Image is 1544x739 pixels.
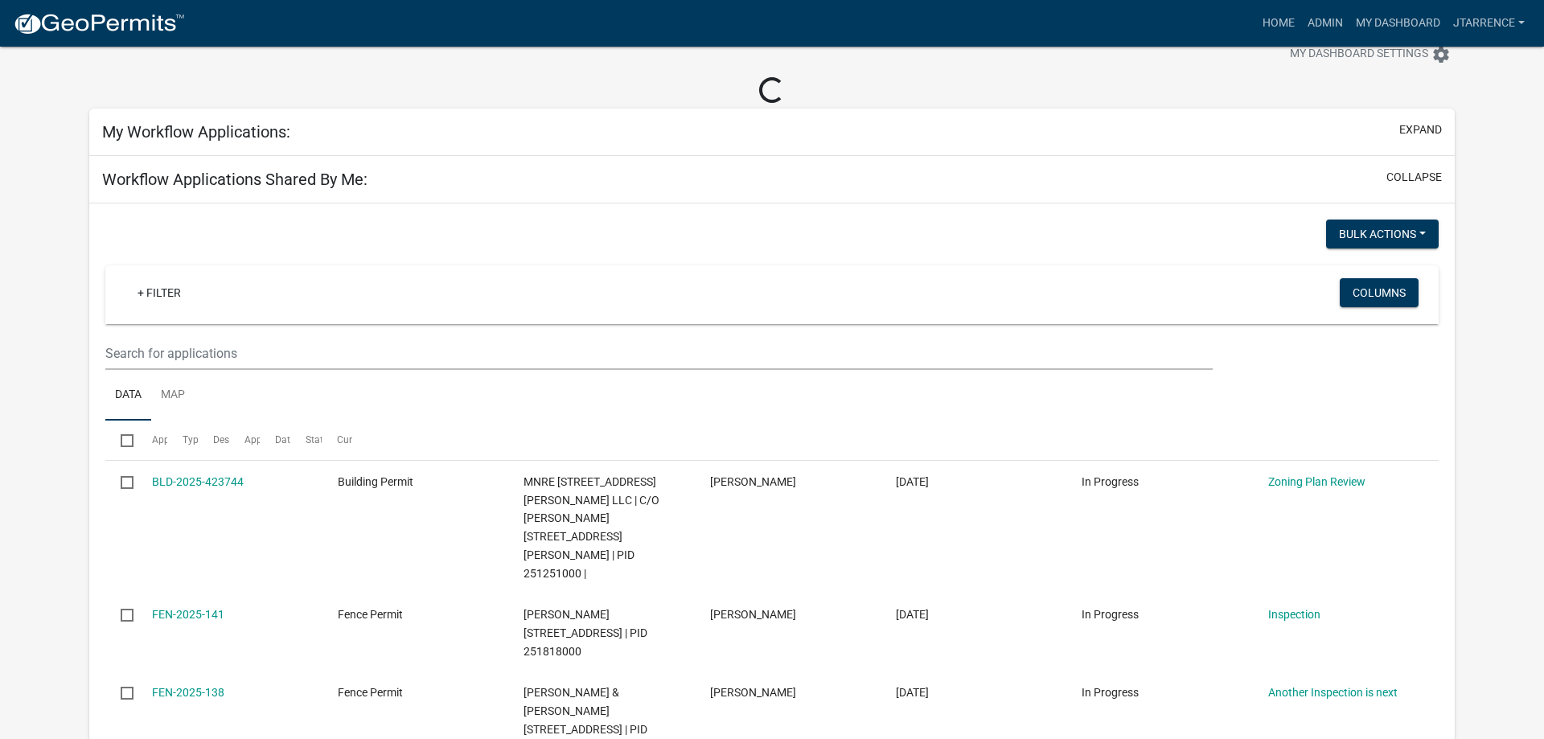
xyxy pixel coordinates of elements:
datatable-header-cell: Type [167,421,198,459]
a: Zoning Plan Review [1268,475,1365,488]
span: Current Activity [337,434,404,445]
span: Date Created [275,434,331,445]
span: Application Number [152,434,240,445]
a: Another Inspection is next [1268,686,1398,699]
span: Applicant [244,434,286,445]
span: 05/20/2025 [896,475,929,488]
span: Building Permit [338,475,413,488]
span: 05/04/2025 [896,686,929,699]
datatable-header-cell: Date Created [260,421,290,459]
button: expand [1399,121,1442,138]
a: Admin [1301,8,1349,39]
a: Home [1256,8,1301,39]
input: Search for applications [105,337,1213,370]
a: Data [105,370,151,421]
a: BLD-2025-423744 [152,475,244,488]
button: My Dashboard Settingssettings [1277,39,1464,70]
span: In Progress [1082,686,1139,699]
span: JOHNSON,SALLY A 730 SHORE ACRES RD, Houston County | PID 251818000 [524,608,647,658]
span: MNRE 270 STRUPP AVE LLC | C/O JEREMY HAGAN 270 STRUPP AVE, Houston County | PID 251251000 | [524,475,659,580]
h5: My Workflow Applications: [102,122,290,142]
span: Status [306,434,334,445]
span: Fence Permit [338,608,403,621]
span: Description [213,434,262,445]
span: Type [183,434,203,445]
a: Map [151,370,195,421]
span: Fence Permit [338,686,403,699]
i: settings [1431,45,1451,64]
span: In Progress [1082,475,1139,488]
button: Bulk Actions [1326,220,1439,248]
span: 05/06/2025 [896,608,929,621]
span: Brett Stanek [710,475,796,488]
a: Inspection [1268,608,1320,621]
datatable-header-cell: Application Number [136,421,166,459]
a: jtarrence [1447,8,1531,39]
datatable-header-cell: Applicant [229,421,260,459]
span: Craig A. Olson [710,686,796,699]
datatable-header-cell: Select [105,421,136,459]
datatable-header-cell: Current Activity [322,421,352,459]
span: In Progress [1082,608,1139,621]
span: My Dashboard Settings [1290,45,1428,64]
span: Sally Johnson [710,608,796,621]
button: collapse [1386,169,1442,186]
datatable-header-cell: Status [290,421,321,459]
button: Columns [1340,278,1419,307]
a: + Filter [125,278,194,307]
h5: Workflow Applications Shared By Me: [102,170,368,189]
a: My Dashboard [1349,8,1447,39]
a: FEN-2025-141 [152,608,224,621]
datatable-header-cell: Description [198,421,228,459]
a: FEN-2025-138 [152,686,224,699]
